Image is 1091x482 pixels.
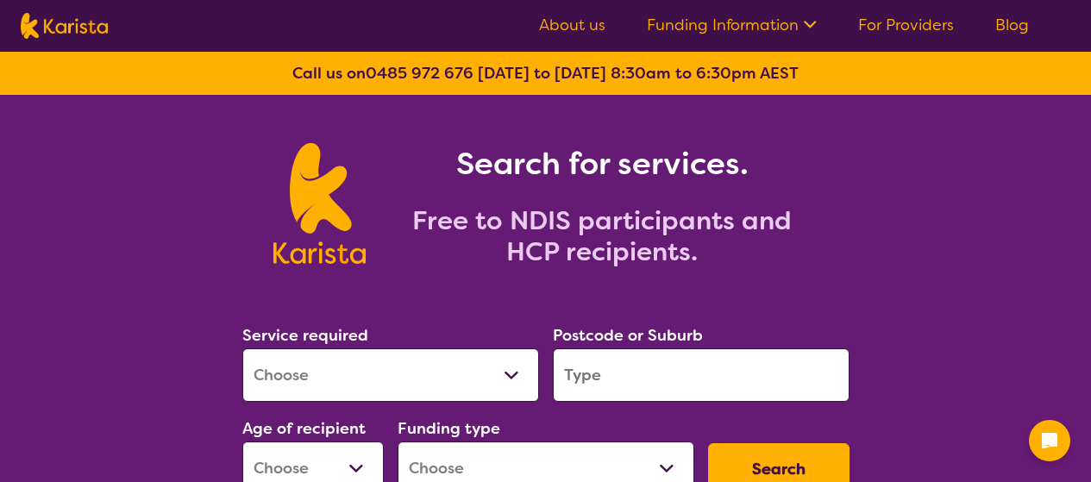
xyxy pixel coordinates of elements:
[21,13,108,39] img: Karista logo
[553,348,850,402] input: Type
[242,418,366,439] label: Age of recipient
[647,15,817,35] a: Funding Information
[366,63,473,84] a: 0485 972 676
[386,205,818,267] h2: Free to NDIS participants and HCP recipients.
[553,325,703,346] label: Postcode or Suburb
[242,325,368,346] label: Service required
[292,63,799,84] b: Call us on [DATE] to [DATE] 8:30am to 6:30pm AEST
[539,15,605,35] a: About us
[398,418,500,439] label: Funding type
[273,143,366,264] img: Karista logo
[858,15,954,35] a: For Providers
[995,15,1029,35] a: Blog
[386,143,818,185] h1: Search for services.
